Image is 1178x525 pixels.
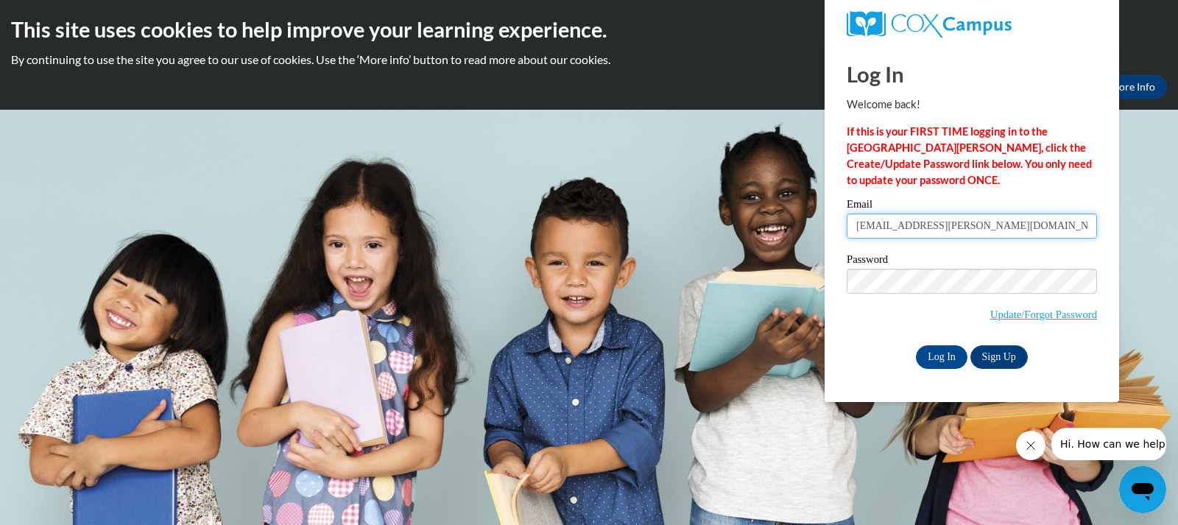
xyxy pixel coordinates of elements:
[847,254,1097,269] label: Password
[916,345,967,369] input: Log In
[11,52,1167,68] p: By continuing to use the site you agree to our use of cookies. Use the ‘More info’ button to read...
[1016,431,1045,460] iframe: Close message
[1119,466,1166,513] iframe: Button to launch messaging window
[970,345,1028,369] a: Sign Up
[1051,428,1166,460] iframe: Message from company
[11,15,1167,44] h2: This site uses cookies to help improve your learning experience.
[847,11,1097,38] a: COX Campus
[847,96,1097,113] p: Welcome back!
[847,59,1097,89] h1: Log In
[990,309,1097,320] a: Update/Forgot Password
[9,10,119,22] span: Hi. How can we help?
[1098,75,1167,99] a: More Info
[847,199,1097,214] label: Email
[847,11,1012,38] img: COX Campus
[847,125,1092,186] strong: If this is your FIRST TIME logging in to the [GEOGRAPHIC_DATA][PERSON_NAME], click the Create/Upd...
